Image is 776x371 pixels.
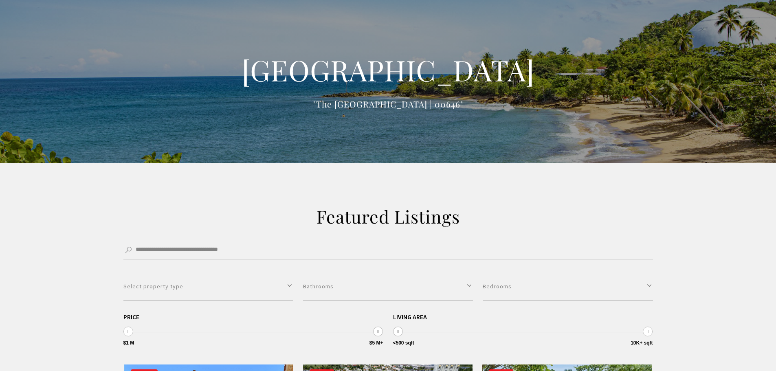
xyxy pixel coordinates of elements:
[393,340,414,345] span: <500 sqft
[483,272,653,301] button: Bedrooms
[225,97,551,111] p: "The [GEOGRAPHIC_DATA] | 00646"
[123,272,293,301] button: Select property type
[213,205,563,228] h2: Featured Listings
[631,340,653,345] span: 10K+ sqft
[123,340,134,345] span: $1 M
[225,52,551,88] h1: [GEOGRAPHIC_DATA]
[369,340,383,345] span: $5 M+
[303,272,473,301] button: Bathrooms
